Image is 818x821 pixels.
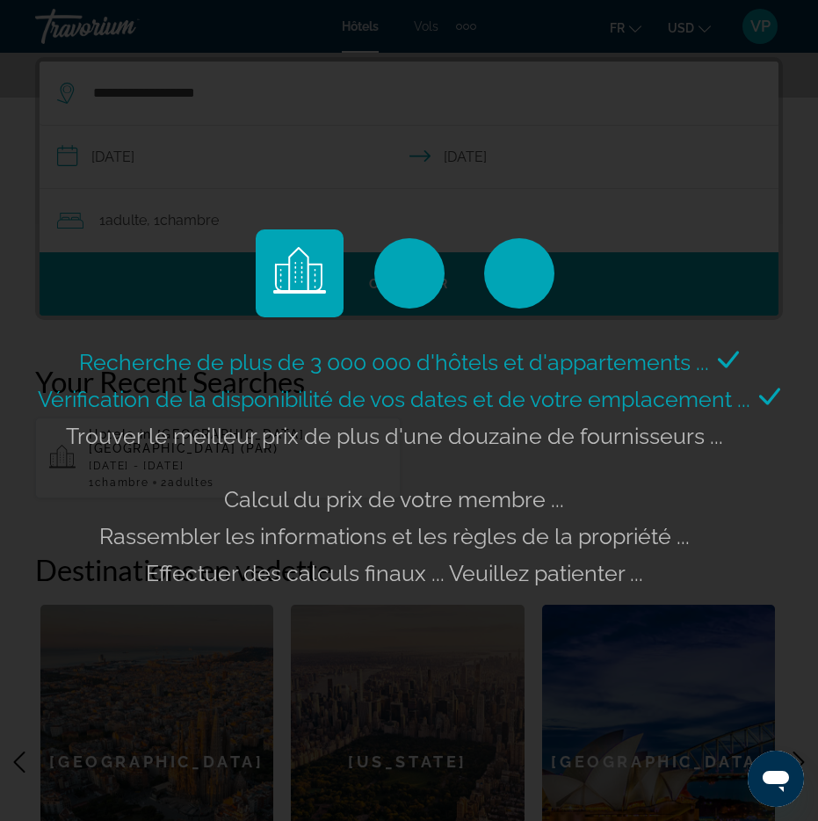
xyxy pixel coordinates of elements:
span: Trouver le meilleur prix de plus d'une douzaine de fournisseurs ... [66,423,723,449]
span: Recherche de plus de 3 000 000 d'hôtels et d'appartements ... [79,349,709,375]
span: Effectuer des calculs finaux ... Veuillez patienter ... [146,560,643,586]
iframe: Bouton de lancement de la fenêtre de messagerie [748,751,804,807]
span: Rassembler les informations et les règles de la propriété ... [99,523,690,549]
span: Calcul du prix de votre membre ... [224,486,564,512]
span: Vérification de la disponibilité de vos dates et de votre emplacement ... [38,386,750,412]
